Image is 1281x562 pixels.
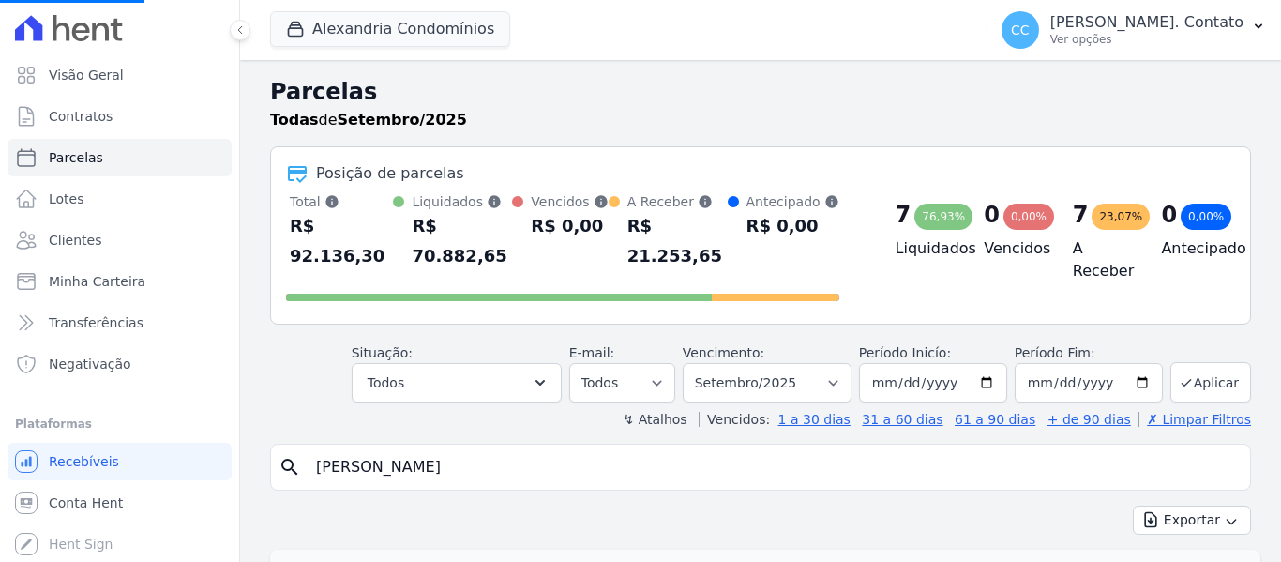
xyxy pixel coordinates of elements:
[1050,32,1243,47] p: Ver opções
[290,211,393,271] div: R$ 92.136,30
[15,413,224,435] div: Plataformas
[49,190,84,208] span: Lotes
[627,192,728,211] div: A Receber
[862,412,942,427] a: 31 a 60 dias
[352,363,562,403] button: Todos
[746,192,839,211] div: Antecipado
[412,192,512,211] div: Liquidados
[859,345,951,360] label: Período Inicío:
[49,313,143,332] span: Transferências
[1003,204,1054,230] div: 0,00%
[699,412,770,427] label: Vencidos:
[8,304,232,342] a: Transferências
[49,494,123,512] span: Conta Hent
[8,263,232,300] a: Minha Carteira
[8,345,232,383] a: Negativação
[623,412,686,427] label: ↯ Atalhos
[316,162,464,185] div: Posição de parcelas
[8,56,232,94] a: Visão Geral
[8,139,232,176] a: Parcelas
[987,4,1281,56] button: CC [PERSON_NAME]. Contato Ver opções
[896,237,955,260] h4: Liquidados
[1181,204,1231,230] div: 0,00%
[1015,343,1163,363] label: Período Fim:
[49,148,103,167] span: Parcelas
[8,180,232,218] a: Lotes
[1138,412,1251,427] a: ✗ Limpar Filtros
[1161,200,1177,230] div: 0
[1133,506,1251,535] button: Exportar
[412,211,512,271] div: R$ 70.882,65
[368,372,404,394] span: Todos
[49,66,124,84] span: Visão Geral
[1047,412,1131,427] a: + de 90 dias
[279,456,301,478] i: search
[1161,237,1220,260] h4: Antecipado
[8,221,232,259] a: Clientes
[49,231,101,250] span: Clientes
[1092,204,1150,230] div: 23,07%
[8,98,232,135] a: Contratos
[1050,13,1243,32] p: [PERSON_NAME]. Contato
[270,11,510,47] button: Alexandria Condomínios
[569,345,615,360] label: E-mail:
[1170,362,1251,403] button: Aplicar
[8,443,232,480] a: Recebíveis
[8,484,232,522] a: Conta Hent
[270,111,319,129] strong: Todas
[290,192,393,211] div: Total
[531,211,608,241] div: R$ 0,00
[984,200,1000,230] div: 0
[49,272,145,291] span: Minha Carteira
[746,211,839,241] div: R$ 0,00
[1073,200,1089,230] div: 7
[955,412,1035,427] a: 61 a 90 dias
[778,412,851,427] a: 1 a 30 dias
[531,192,608,211] div: Vencidos
[305,448,1243,486] input: Buscar por nome do lote ou do cliente
[270,75,1251,109] h2: Parcelas
[627,211,728,271] div: R$ 21.253,65
[914,204,972,230] div: 76,93%
[1073,237,1132,282] h4: A Receber
[896,200,912,230] div: 7
[270,109,467,131] p: de
[1011,23,1030,37] span: CC
[338,111,467,129] strong: Setembro/2025
[984,237,1043,260] h4: Vencidos
[49,355,131,373] span: Negativação
[49,452,119,471] span: Recebíveis
[683,345,764,360] label: Vencimento:
[352,345,413,360] label: Situação:
[49,107,113,126] span: Contratos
